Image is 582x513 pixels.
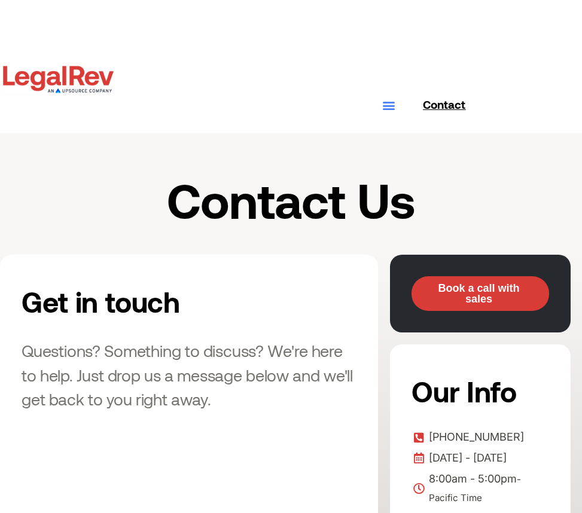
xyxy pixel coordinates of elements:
[426,449,507,467] span: [DATE] - [DATE]
[426,428,524,446] span: [PHONE_NUMBER]
[426,470,549,507] span: 8:00am - 5:00pm
[379,96,398,115] div: Menu Toggle
[87,175,495,225] h1: Contact Us
[412,276,549,311] a: Book a call with sales
[423,99,465,110] span: Contact
[22,338,356,411] h3: Questions? Something to discuss? We're here to help. Just drop us a message below and we'll get b...
[423,283,534,304] span: Book a call with sales
[412,428,549,446] a: [PHONE_NUMBER]
[412,366,546,416] h2: Our Info
[410,99,465,110] a: Contact
[22,276,256,326] h2: Get in touch
[429,474,521,503] span: - Pacific Time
